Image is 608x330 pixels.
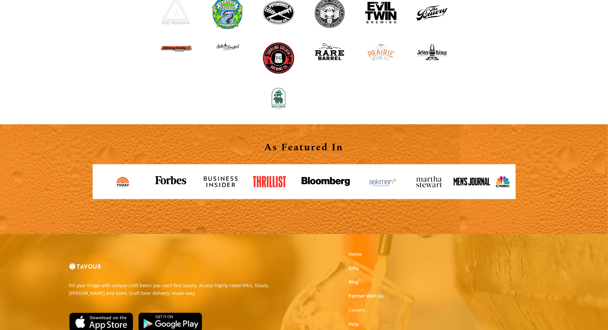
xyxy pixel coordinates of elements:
[349,293,383,300] a: Partner With Us
[349,251,362,257] a: Home
[265,140,344,155] strong: As Featured In
[349,265,359,271] a: Gifts
[349,307,365,314] a: Careers
[69,282,299,297] p: Fill your fridge with unique craft beers you can't find locally. Access highly-rated IPA's, Stout...
[349,321,359,328] a: Help
[349,279,358,286] a: Blog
